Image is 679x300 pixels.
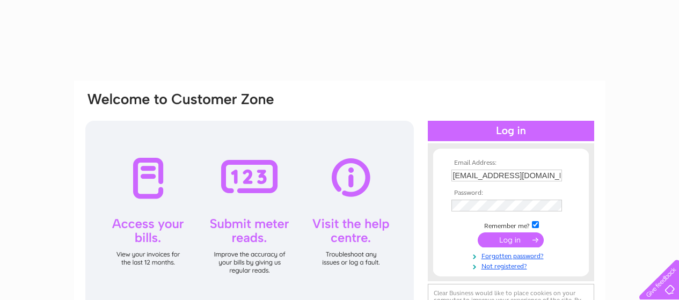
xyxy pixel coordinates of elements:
th: Email Address: [449,159,573,167]
input: Submit [478,232,544,247]
th: Password: [449,189,573,197]
td: Remember me? [449,219,573,230]
a: Forgotten password? [451,250,573,260]
a: Not registered? [451,260,573,270]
